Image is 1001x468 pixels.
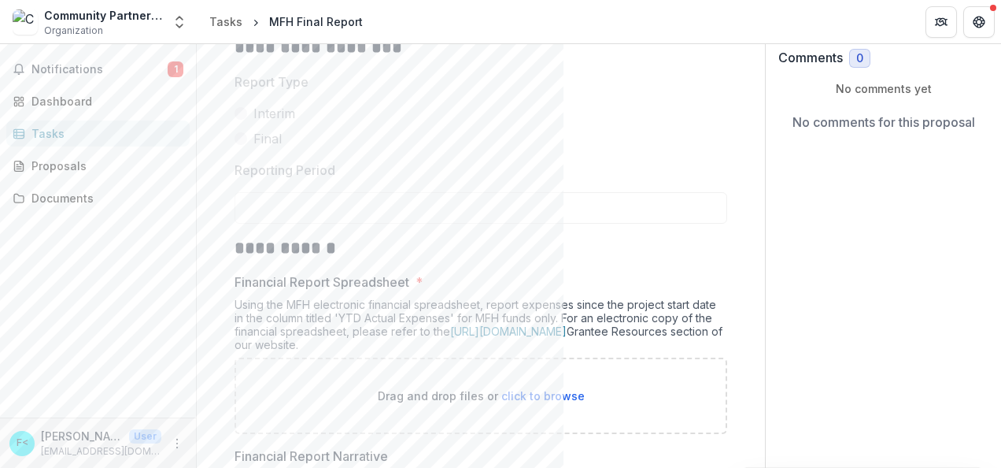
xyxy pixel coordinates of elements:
span: 0 [856,52,863,65]
p: User [129,429,161,444]
p: Financial Report Narrative [235,447,388,466]
div: Francine Pratt <fpratt@cpozarks.org> [17,438,28,448]
a: Proposals [6,153,190,179]
div: Community Partnership Of The Ozarks, Inc. [44,7,162,24]
div: MFH Final Report [269,13,363,30]
a: Tasks [6,121,190,147]
p: [EMAIL_ADDRESS][DOMAIN_NAME] [41,444,161,459]
div: Tasks [31,125,177,142]
span: Final [253,129,282,148]
a: [URL][DOMAIN_NAME] [450,325,567,338]
span: 1 [168,61,183,77]
a: Dashboard [6,88,190,114]
div: Using the MFH electronic financial spreadsheet, report expenses since the project start date in t... [235,298,727,358]
p: No comments yet [778,80,988,97]
button: Open entity switcher [168,6,190,38]
span: Interim [253,104,295,123]
button: More [168,434,187,453]
button: Notifications1 [6,57,190,82]
div: Dashboard [31,93,177,110]
span: Organization [44,24,103,38]
p: Report Type [235,72,308,91]
h2: Comments [778,50,843,65]
span: click to browse [501,389,585,403]
div: Documents [31,190,177,206]
div: Proposals [31,158,177,174]
img: Community Partnership Of The Ozarks, Inc. [13,9,38,35]
a: Documents [6,185,190,211]
p: Financial Report Spreadsheet [235,273,409,292]
div: Tasks [209,13,242,30]
p: [PERSON_NAME] <[EMAIL_ADDRESS][DOMAIN_NAME]> [41,428,123,444]
p: Reporting Period [235,161,335,180]
button: Partners [925,6,957,38]
p: No comments for this proposal [792,113,975,132]
button: Get Help [963,6,995,38]
a: Tasks [203,10,249,33]
nav: breadcrumb [203,10,369,33]
p: Drag and drop files or [378,388,585,404]
span: Notifications [31,63,168,76]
